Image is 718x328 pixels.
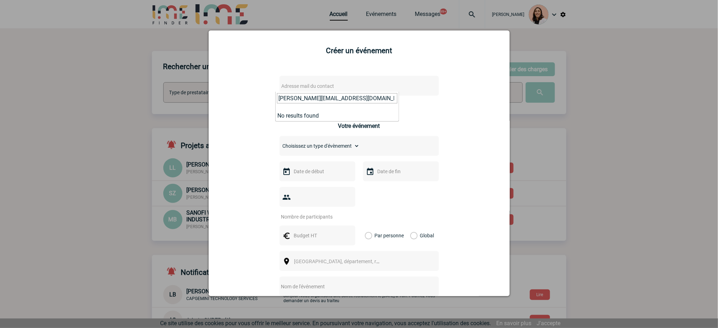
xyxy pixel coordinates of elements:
h3: Votre événement [338,123,380,129]
span: Adresse mail du contact [282,83,334,89]
input: Budget HT [292,231,341,240]
input: Date de fin [376,167,425,176]
label: Global [410,226,415,245]
input: Nombre de participants [279,212,346,221]
input: Date de début [292,167,341,176]
label: Par personne [365,226,373,245]
h2: Créer un événement [217,46,501,55]
input: Nom de l'événement [279,282,420,291]
span: [GEOGRAPHIC_DATA], département, région... [294,259,393,264]
li: No results found [276,110,399,121]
